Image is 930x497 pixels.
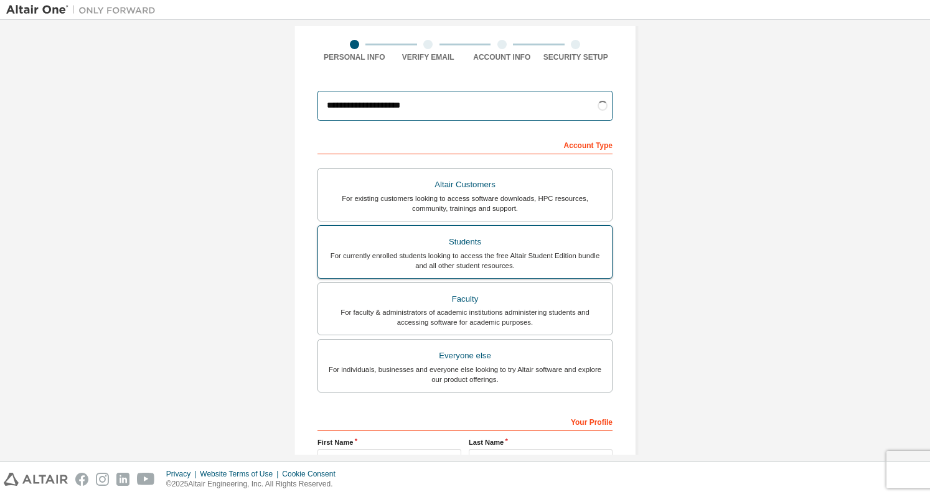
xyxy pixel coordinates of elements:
[326,290,604,308] div: Faculty
[326,347,604,365] div: Everyone else
[326,176,604,193] div: Altair Customers
[392,52,466,62] div: Verify Email
[137,473,155,486] img: youtube.svg
[6,4,162,16] img: Altair One
[4,473,68,486] img: altair_logo.svg
[539,52,613,62] div: Security Setup
[75,473,88,486] img: facebook.svg
[465,52,539,62] div: Account Info
[200,469,282,479] div: Website Terms of Use
[469,437,613,447] label: Last Name
[326,251,604,271] div: For currently enrolled students looking to access the free Altair Student Edition bundle and all ...
[166,479,343,490] p: © 2025 Altair Engineering, Inc. All Rights Reserved.
[317,52,392,62] div: Personal Info
[116,473,129,486] img: linkedin.svg
[326,233,604,251] div: Students
[326,365,604,384] div: For individuals, businesses and everyone else looking to try Altair software and explore our prod...
[317,134,613,154] div: Account Type
[317,437,461,447] label: First Name
[282,469,342,479] div: Cookie Consent
[326,307,604,327] div: For faculty & administrators of academic institutions administering students and accessing softwa...
[326,193,604,213] div: For existing customers looking to access software downloads, HPC resources, community, trainings ...
[96,473,109,486] img: instagram.svg
[166,469,200,479] div: Privacy
[317,411,613,431] div: Your Profile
